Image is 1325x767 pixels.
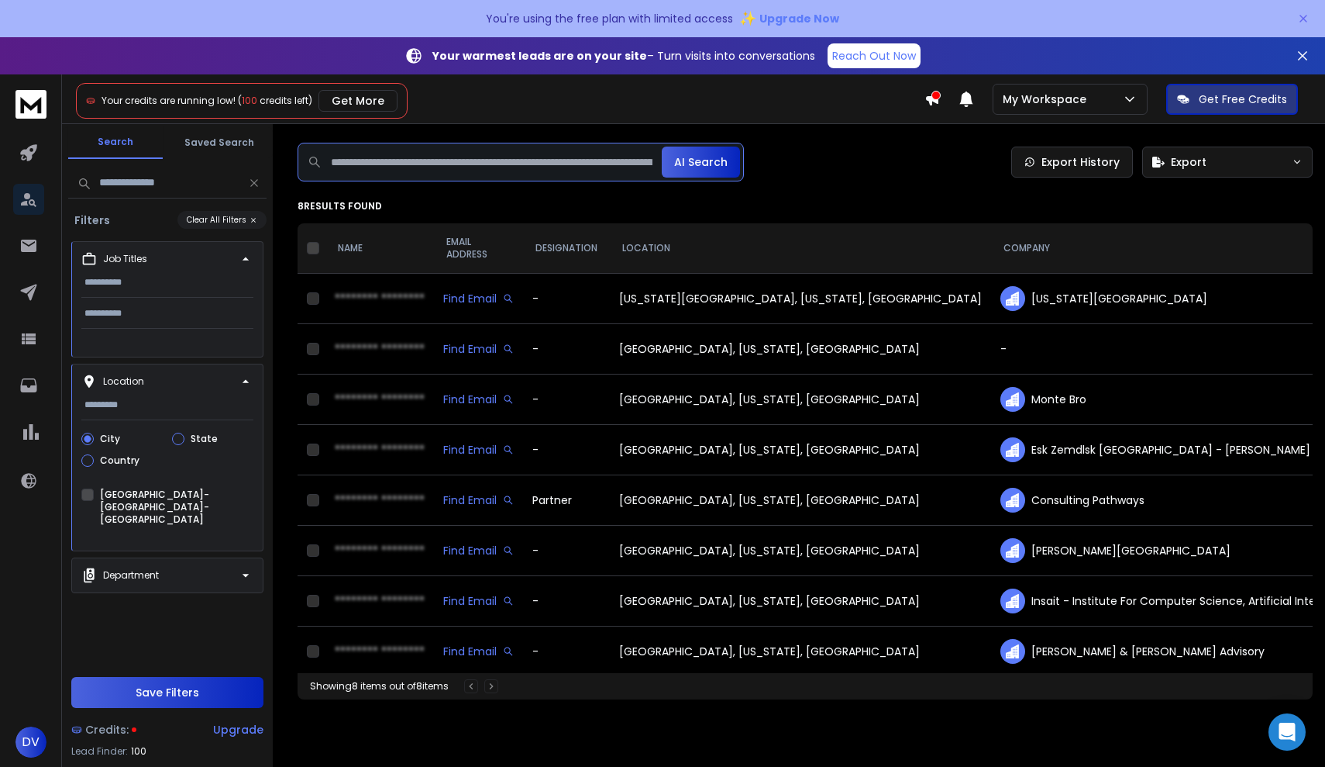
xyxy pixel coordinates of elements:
td: [US_STATE][GEOGRAPHIC_DATA], [US_STATE], [GEOGRAPHIC_DATA] [610,274,991,324]
td: - [523,526,610,576]
th: DESIGNATION [523,223,610,274]
td: - [523,274,610,324]
p: 8 results found [298,200,1313,212]
span: 100 [131,745,146,758]
p: Lead Finder: [71,745,128,758]
span: Upgrade Now [759,11,839,26]
div: Find Email [443,392,514,407]
h3: Filters [68,212,116,228]
td: [GEOGRAPHIC_DATA], [US_STATE], [GEOGRAPHIC_DATA] [610,627,991,677]
td: [GEOGRAPHIC_DATA], [US_STATE], [GEOGRAPHIC_DATA] [610,475,991,526]
td: [GEOGRAPHIC_DATA], [US_STATE], [GEOGRAPHIC_DATA] [610,576,991,627]
label: City [100,433,120,445]
span: 100 [242,94,257,107]
td: [GEOGRAPHIC_DATA], [US_STATE], [GEOGRAPHIC_DATA] [610,324,991,375]
td: - [523,576,610,627]
div: Find Email [443,492,514,508]
button: Search [68,126,163,159]
button: Clear All Filters [177,211,267,229]
label: State [191,433,218,445]
button: DV [15,727,46,758]
div: Open Intercom Messenger [1268,713,1306,751]
td: Partner [523,475,610,526]
div: Find Email [443,543,514,558]
button: Saved Search [172,127,267,158]
td: - [523,425,610,475]
label: Country [100,454,139,467]
div: Find Email [443,644,514,659]
strong: Your warmest leads are on your site [432,48,647,64]
p: Get Free Credits [1199,92,1287,107]
div: Upgrade [213,722,263,738]
p: My Workspace [1003,92,1093,107]
label: [GEOGRAPHIC_DATA]-[GEOGRAPHIC_DATA]-[GEOGRAPHIC_DATA] [100,489,253,526]
th: EMAIL ADDRESS [434,223,523,274]
td: [GEOGRAPHIC_DATA], [US_STATE], [GEOGRAPHIC_DATA] [610,375,991,425]
td: - [523,375,610,425]
a: Credits:Upgrade [71,714,263,745]
div: Find Email [443,593,514,609]
p: Reach Out Now [832,48,916,64]
button: ✨Upgrade Now [739,3,839,34]
td: - [523,324,610,375]
td: [GEOGRAPHIC_DATA], [US_STATE], [GEOGRAPHIC_DATA] [610,526,991,576]
p: – Turn visits into conversations [432,48,815,64]
a: Reach Out Now [828,43,921,68]
span: Export [1171,154,1206,170]
button: Save Filters [71,677,263,708]
span: Credits: [85,722,129,738]
span: ( credits left) [238,94,312,107]
span: ✨ [739,8,756,29]
a: Export History [1011,147,1133,178]
div: Find Email [443,291,514,306]
p: Location [103,375,144,388]
button: Get Free Credits [1166,84,1298,115]
p: Department [103,569,159,582]
div: Find Email [443,442,514,458]
button: Get More [318,90,397,112]
span: Your credits are running low! [102,94,236,107]
button: AI Search [662,147,740,178]
div: Find Email [443,341,514,357]
p: You're using the free plan with limited access [486,11,733,26]
img: logo [15,90,46,119]
td: - [523,627,610,677]
div: Showing 8 items out of 8 items [310,680,449,693]
th: NAME [325,223,434,274]
p: Job Titles [103,253,147,265]
th: LOCATION [610,223,991,274]
td: [GEOGRAPHIC_DATA], [US_STATE], [GEOGRAPHIC_DATA] [610,425,991,475]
